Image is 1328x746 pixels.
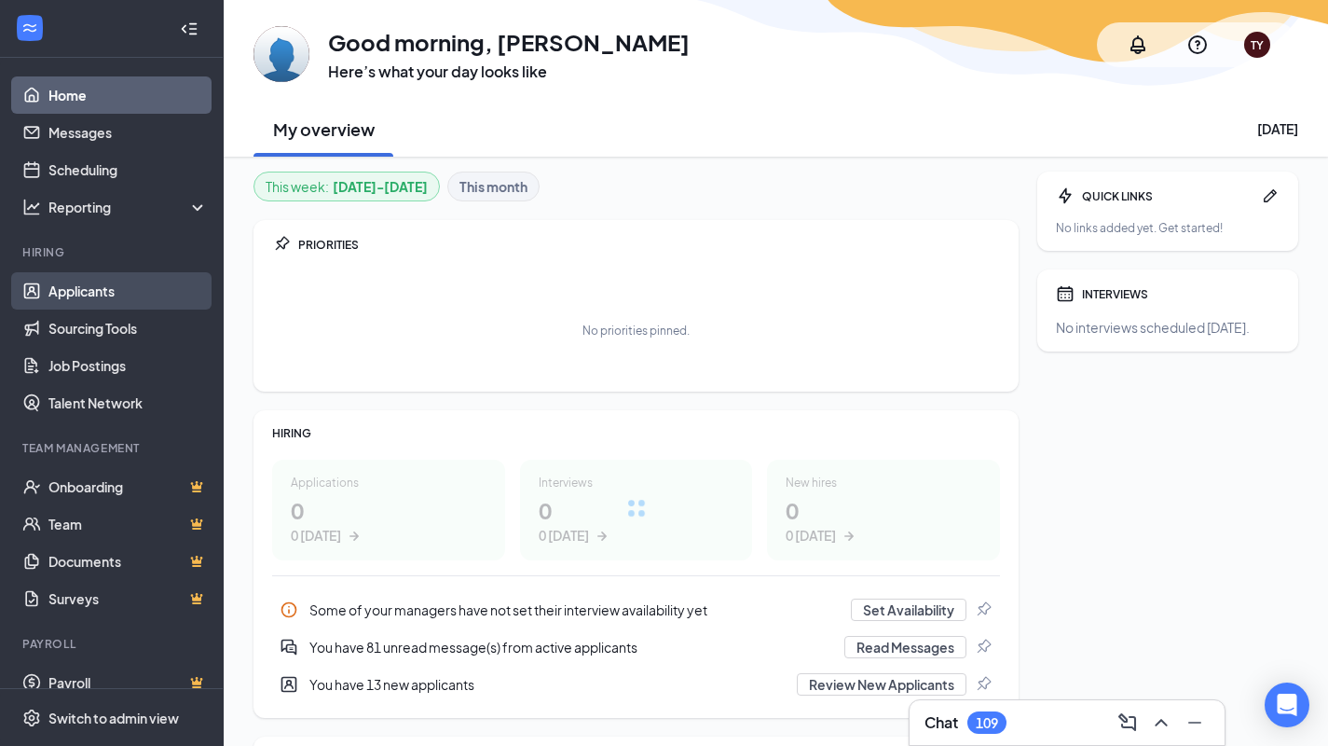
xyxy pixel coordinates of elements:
[1116,711,1139,734] svg: ComposeMessage
[974,638,993,656] svg: Pin
[272,629,1000,666] div: You have 81 unread message(s) from active applicants
[48,709,179,727] div: Switch to admin view
[309,601,840,619] div: Some of your managers have not set their interview availability yet
[328,26,690,58] h1: Good morning, [PERSON_NAME]
[974,675,993,694] svg: Pin
[1127,34,1149,56] svg: Notifications
[22,440,204,456] div: Team Management
[272,591,1000,629] a: InfoSome of your managers have not set their interview availability yetSet AvailabilityPin
[1257,119,1298,138] div: [DATE]
[21,19,39,37] svg: WorkstreamLogo
[22,709,41,727] svg: Settings
[844,636,966,658] button: Read Messages
[272,666,1000,703] a: UserEntityYou have 13 new applicantsReview New ApplicantsPin
[1186,34,1209,56] svg: QuestionInfo
[48,272,208,310] a: Applicants
[1056,186,1075,205] svg: Bolt
[328,62,690,82] h3: Here’s what your day looks like
[48,151,208,188] a: Scheduling
[1251,37,1264,53] div: TY
[1082,188,1253,204] div: QUICK LINKS
[797,673,966,696] button: Review New Applicants
[273,117,375,141] h2: My overview
[1265,683,1309,727] div: Open Intercom Messenger
[1113,708,1143,738] button: ComposeMessage
[309,638,833,656] div: You have 81 unread message(s) from active applicants
[48,76,208,114] a: Home
[48,347,208,384] a: Job Postings
[1056,220,1280,236] div: No links added yet. Get started!
[48,543,208,580] a: DocumentsCrown
[272,235,291,254] svg: Pin
[48,198,209,216] div: Reporting
[1056,284,1075,303] svg: Calendar
[1261,186,1280,205] svg: Pen
[272,666,1000,703] div: You have 13 new applicants
[180,20,199,38] svg: Collapse
[1150,711,1172,734] svg: ChevronUp
[22,244,204,260] div: Hiring
[266,176,428,197] div: This week :
[1180,708,1210,738] button: Minimize
[309,675,786,694] div: You have 13 new applicants
[22,636,204,652] div: Payroll
[582,323,690,338] div: No priorities pinned.
[1146,708,1176,738] button: ChevronUp
[48,580,208,617] a: SurveysCrown
[1056,318,1280,337] div: No interviews scheduled [DATE].
[1184,711,1206,734] svg: Minimize
[48,505,208,543] a: TeamCrown
[924,712,958,733] h3: Chat
[459,176,527,197] b: This month
[280,601,298,619] svg: Info
[48,468,208,505] a: OnboardingCrown
[48,384,208,421] a: Talent Network
[1082,286,1280,302] div: INTERVIEWS
[272,425,1000,441] div: HIRING
[280,638,298,656] svg: DoubleChatActive
[298,237,1000,253] div: PRIORITIES
[851,599,966,621] button: Set Availability
[48,114,208,151] a: Messages
[48,664,208,701] a: PayrollCrown
[974,601,993,619] svg: Pin
[272,591,1000,629] div: Some of your managers have not set their interview availability yet
[272,629,1000,666] a: DoubleChatActiveYou have 81 unread message(s) from active applicantsRead MessagesPin
[333,176,428,197] b: [DATE] - [DATE]
[22,198,41,216] svg: Analysis
[976,715,998,731] div: 109
[48,310,208,347] a: Sourcing Tools
[280,675,298,694] svg: UserEntity
[253,26,309,82] img: Tou Yang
